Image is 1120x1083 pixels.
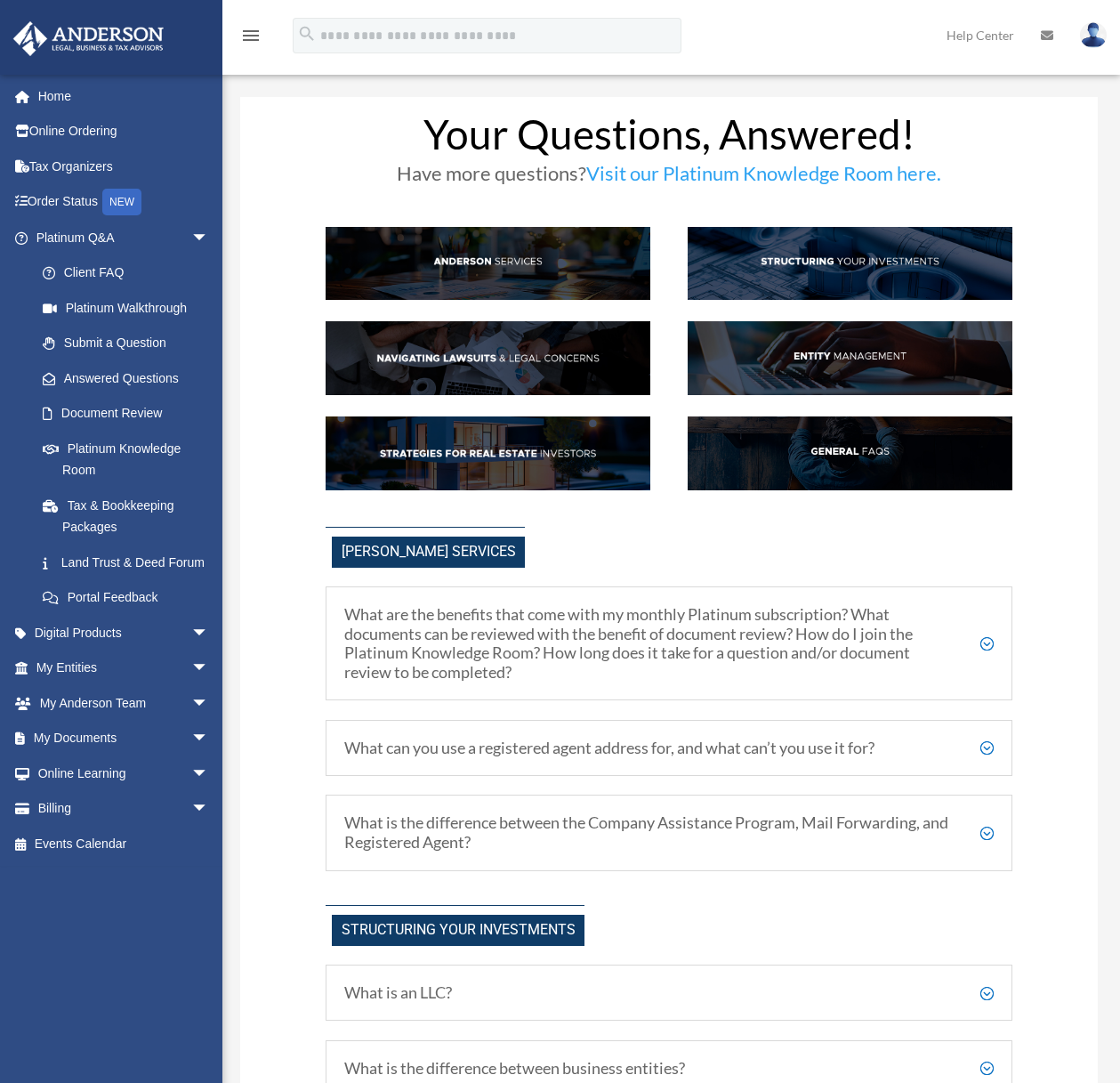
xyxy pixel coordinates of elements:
[344,813,993,852] h5: What is the difference between the Company Assistance Program, Mail Forwarding, and Registered Ag...
[12,756,236,791] a: Online Learningarrow_drop_down
[326,321,649,395] img: NavLaw_hdr
[25,396,236,432] a: Document Review
[12,149,236,184] a: Tax Organizers
[12,721,236,756] a: My Documentsarrow_drop_down
[332,915,584,946] span: Structuring Your investments
[191,756,227,792] span: arrow_drop_down
[1080,22,1107,48] img: User Pic
[25,580,236,616] a: Portal Feedback
[25,431,236,488] a: Platinum Knowledge Room
[326,114,1011,164] h1: Your Questions, Answered!
[12,220,236,255] a: Platinum Q&Aarrow_drop_down
[25,488,236,545] a: Tax & Bookkeeping Packages
[191,721,227,757] span: arrow_drop_down
[191,220,227,256] span: arrow_drop_down
[12,685,236,721] a: My Anderson Teamarrow_drop_down
[688,321,1011,395] img: EntManag_hdr
[191,651,227,687] span: arrow_drop_down
[191,615,227,651] span: arrow_drop_down
[344,605,993,682] h5: What are the benefits that come with my monthly Platinum subscription? What documents can be revi...
[8,21,169,56] img: Anderson Advisors Platinum Portal
[240,25,262,46] i: menu
[688,416,1011,490] img: GenFAQ_hdr
[191,685,227,722] span: arrow_drop_down
[12,114,236,150] a: Online Ordering
[326,227,649,301] img: AndServ_hdr
[25,326,236,361] a: Submit a Question
[344,1059,993,1079] h5: What is the difference between business entities?
[25,255,227,291] a: Client FAQ
[12,651,236,686] a: My Entitiesarrow_drop_down
[25,545,236,580] a: Land Trust & Deed Forum
[102,189,141,215] div: NEW
[25,290,236,326] a: Platinum Walkthrough
[12,184,236,221] a: Order StatusNEW
[344,983,993,1003] h5: What is an LLC?
[25,360,236,396] a: Answered Questions
[688,227,1011,301] img: StructInv_hdr
[12,78,236,114] a: Home
[240,31,262,46] a: menu
[297,24,317,44] i: search
[586,161,941,194] a: Visit our Platinum Knowledge Room here.
[12,791,236,827] a: Billingarrow_drop_down
[344,739,993,758] h5: What can you use a registered agent address for, and what can’t you use it for?
[326,164,1011,192] h3: Have more questions?
[326,416,649,490] img: StratsRE_hdr
[191,791,227,828] span: arrow_drop_down
[332,537,525,568] span: [PERSON_NAME] Services
[12,615,236,651] a: Digital Productsarrow_drop_down
[12,826,236,861] a: Events Calendar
